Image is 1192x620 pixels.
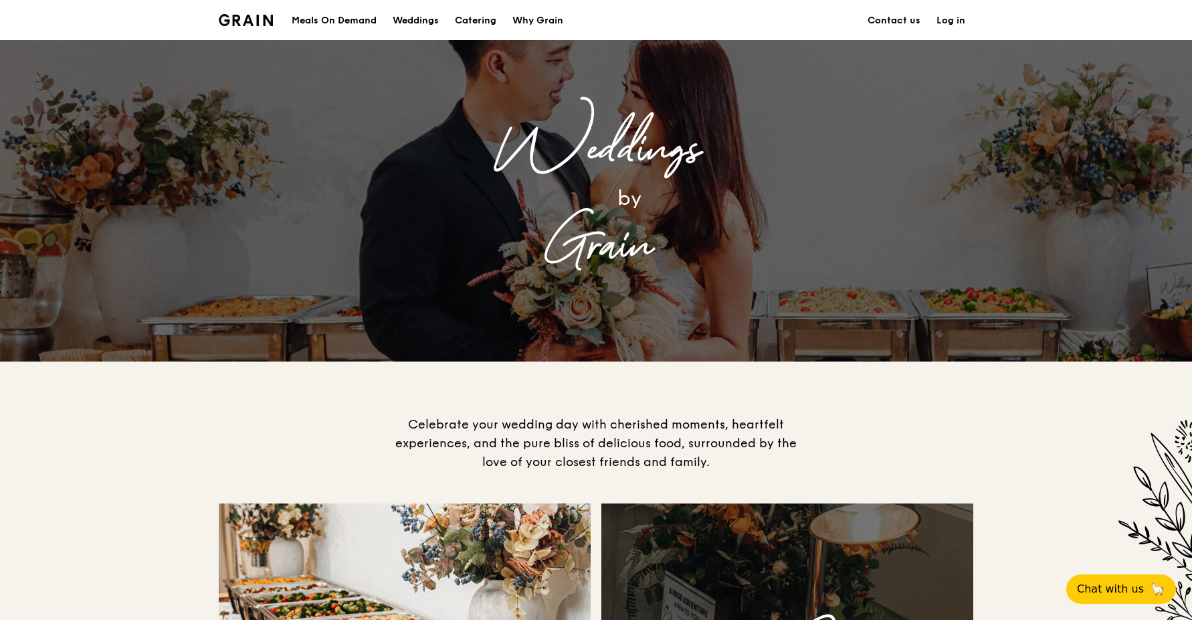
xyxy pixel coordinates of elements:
div: Celebrate your wedding day with cherished moments, heartfelt experiences, and the pure bliss of d... [389,415,803,471]
div: Weddings [393,1,439,41]
div: Meals On Demand [292,1,377,41]
div: Grain [328,216,864,277]
a: Weddings [385,1,447,41]
img: Grain [219,14,273,26]
div: Why Grain [512,1,563,41]
div: by [395,180,864,216]
span: Chat with us [1077,581,1144,597]
div: Catering [455,1,496,41]
a: Catering [447,1,504,41]
div: Weddings [328,120,864,180]
a: Why Grain [504,1,571,41]
span: 🦙 [1149,581,1165,597]
a: Log in [928,1,973,41]
button: Chat with us🦙 [1066,574,1176,604]
a: Contact us [860,1,928,41]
